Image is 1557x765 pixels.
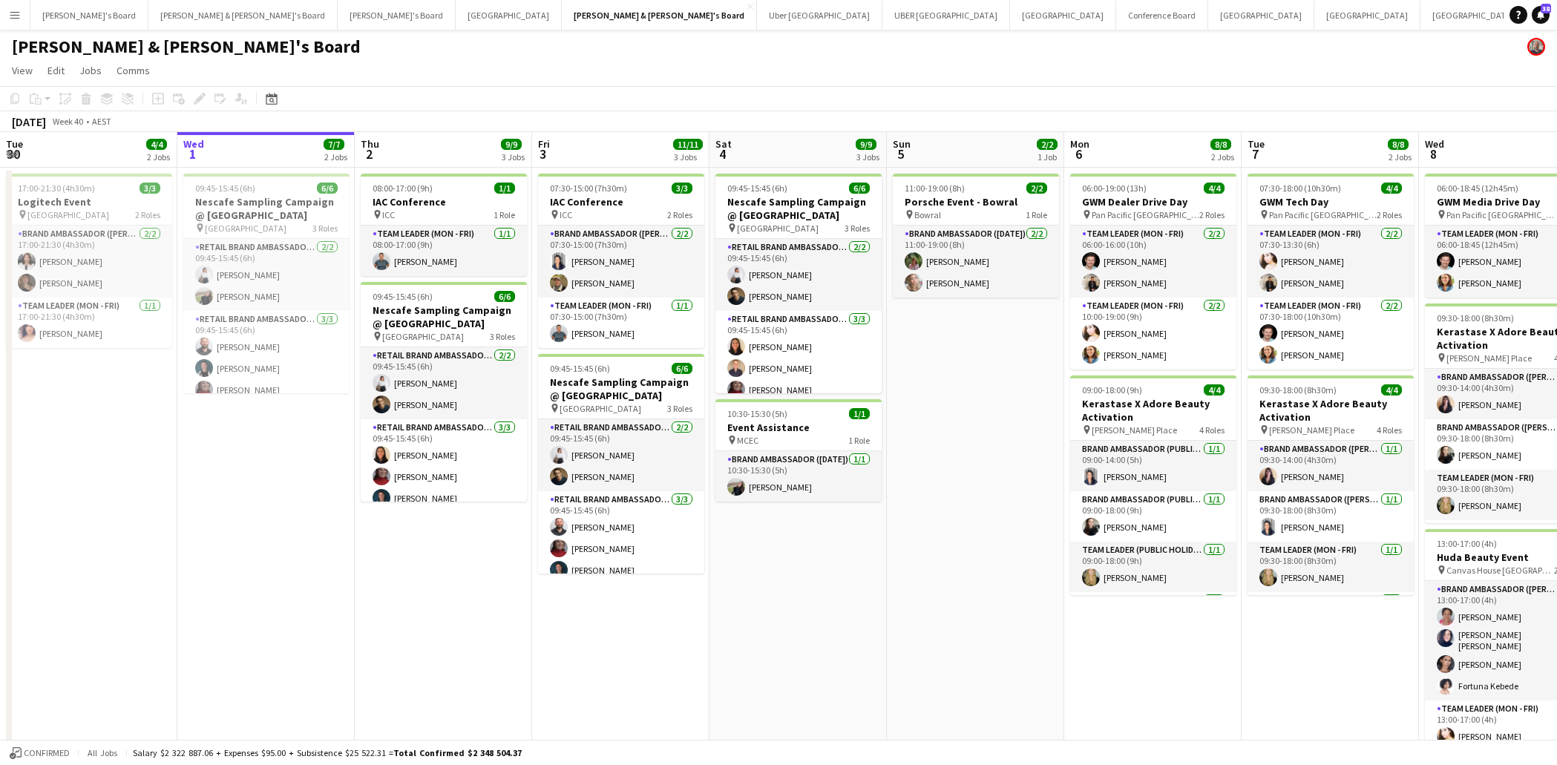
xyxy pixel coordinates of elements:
span: All jobs [85,747,120,758]
span: Pan Pacific [GEOGRAPHIC_DATA] [1269,209,1377,220]
app-card-role: Team Leader (Mon - Fri)2/207:30-13:30 (6h)[PERSON_NAME][PERSON_NAME] [1248,226,1414,298]
h3: IAC Conference [361,195,527,209]
h3: Event Assistance [715,421,882,434]
app-job-card: 09:45-15:45 (6h)6/6Nescafe Sampling Campaign @ [GEOGRAPHIC_DATA] [GEOGRAPHIC_DATA]3 RolesRETAIL B... [361,282,527,502]
app-card-role: Brand Ambassador ([DATE])1/110:30-15:30 (5h)[PERSON_NAME] [715,451,882,502]
span: [PERSON_NAME] Place [1092,424,1177,436]
span: 17:00-21:30 (4h30m) [18,183,95,194]
span: 2 Roles [667,209,692,220]
app-card-role: Team Leader (Mon - Fri)2/206:00-16:00 (10h)[PERSON_NAME][PERSON_NAME] [1070,226,1236,298]
button: [GEOGRAPHIC_DATA] [456,1,562,30]
span: 4/4 [1204,384,1225,395]
div: 2 Jobs [1211,151,1234,162]
app-card-role: RETAIL Brand Ambassador (Mon - Fri)3/309:45-15:45 (6h)[PERSON_NAME][PERSON_NAME][PERSON_NAME] [538,491,704,585]
app-job-card: 10:30-15:30 (5h)1/1Event Assistance MCEC1 RoleBrand Ambassador ([DATE])1/110:30-15:30 (5h)[PERSON... [715,399,882,502]
app-job-card: 11:00-19:00 (8h)2/2Porsche Event - Bowral Bowral1 RoleBrand Ambassador ([DATE])2/211:00-19:00 (8h... [893,174,1059,298]
app-job-card: 09:00-18:00 (9h)4/4Kerastase X Adore Beauty Activation [PERSON_NAME] Place4 RolesBrand Ambassador... [1070,375,1236,595]
button: [PERSON_NAME] & [PERSON_NAME]'s Board [148,1,338,30]
span: 09:00-18:00 (9h) [1082,384,1142,395]
h3: IAC Conference [538,195,704,209]
app-job-card: 08:00-17:00 (9h)1/1IAC Conference ICC1 RoleTeam Leader (Mon - Fri)1/108:00-17:00 (9h)[PERSON_NAME] [361,174,527,276]
app-job-card: 07:30-15:00 (7h30m)3/3IAC Conference ICC2 RolesBrand Ambassador ([PERSON_NAME])2/207:30-15:00 (7h... [538,174,704,348]
button: [GEOGRAPHIC_DATA] [1010,1,1116,30]
app-job-card: 09:45-15:45 (6h)6/6Nescafe Sampling Campaign @ [GEOGRAPHIC_DATA] [GEOGRAPHIC_DATA]3 RolesRETAIL B... [183,174,350,393]
span: 5 [891,145,911,162]
h3: Nescafe Sampling Campaign @ [GEOGRAPHIC_DATA] [183,195,350,222]
span: [GEOGRAPHIC_DATA] [27,209,109,220]
span: [GEOGRAPHIC_DATA] [560,403,641,414]
span: Week 40 [49,116,86,127]
div: 3 Jobs [674,151,702,162]
span: 1 Role [494,209,515,220]
span: 2/2 [1037,139,1058,150]
span: 6/6 [849,183,870,194]
span: 3 [536,145,550,162]
app-card-role: Team Leader (Mon - Fri)2/207:30-18:00 (10h30m)[PERSON_NAME][PERSON_NAME] [1248,298,1414,370]
span: Comms [117,64,150,77]
span: Fri [538,137,550,151]
app-card-role: Team Leader (Mon - Fri)1/117:00-21:30 (4h30m)[PERSON_NAME] [6,298,172,348]
app-card-role: Team Leader (Public Holiday)1/109:00-18:00 (9h)[PERSON_NAME] [1070,542,1236,592]
h3: Nescafe Sampling Campaign @ [GEOGRAPHIC_DATA] [538,375,704,402]
button: [GEOGRAPHIC_DATA] [1314,1,1420,30]
app-card-role: Team Leader (Mon - Fri)2/210:00-19:00 (9h)[PERSON_NAME][PERSON_NAME] [1070,298,1236,370]
span: 07:30-18:00 (10h30m) [1259,183,1341,194]
span: 6/6 [672,363,692,374]
div: 06:00-19:00 (13h)4/4GWM Dealer Drive Day Pan Pacific [GEOGRAPHIC_DATA]2 RolesTeam Leader (Mon - F... [1070,174,1236,370]
span: Edit [47,64,65,77]
span: 1 Role [848,435,870,446]
h1: [PERSON_NAME] & [PERSON_NAME]'s Board [12,36,361,58]
span: 6 [1068,145,1089,162]
app-card-role: RETAIL Brand Ambassador ([DATE])3/309:45-15:45 (6h)[PERSON_NAME][PERSON_NAME][PERSON_NAME] [715,311,882,404]
span: ICC [560,209,572,220]
span: 7 [1245,145,1265,162]
app-card-role: Brand Ambassador ([PERSON_NAME])2/217:00-21:30 (4h30m)[PERSON_NAME][PERSON_NAME] [6,226,172,298]
span: 11:00-19:00 (8h) [905,183,965,194]
span: 1 Role [1026,209,1047,220]
button: [GEOGRAPHIC_DATA] [1208,1,1314,30]
div: 1 Job [1038,151,1057,162]
span: 09:30-18:00 (8h30m) [1259,384,1337,395]
app-card-role: RETAIL Brand Ambassador (Mon - Fri)2/209:45-15:45 (6h)[PERSON_NAME][PERSON_NAME] [361,347,527,419]
span: 8/8 [1210,139,1231,150]
span: 13:00-17:00 (4h) [1437,538,1497,549]
span: 06:00-18:45 (12h45m) [1437,183,1518,194]
app-card-role: Brand Ambassador ([PERSON_NAME])1/1 [1248,592,1414,643]
app-card-role: Brand Ambassador (Public Holiday)1/1 [1070,592,1236,643]
a: Comms [111,61,156,80]
span: 09:45-15:45 (6h) [550,363,610,374]
app-card-role: RETAIL Brand Ambassador (Mon - Fri)2/209:45-15:45 (6h)[PERSON_NAME][PERSON_NAME] [183,239,350,311]
app-card-role: Brand Ambassador ([PERSON_NAME])1/109:30-18:00 (8h30m)[PERSON_NAME] [1248,491,1414,542]
h3: Nescafe Sampling Campaign @ [GEOGRAPHIC_DATA] [361,303,527,330]
span: 3 Roles [667,403,692,414]
span: 09:45-15:45 (6h) [195,183,255,194]
h3: Porsche Event - Bowral [893,195,1059,209]
span: 8/8 [1388,139,1409,150]
span: 09:45-15:45 (6h) [727,183,787,194]
button: [PERSON_NAME] & [PERSON_NAME]'s Board [562,1,757,30]
h3: Kerastase X Adore Beauty Activation [1248,397,1414,424]
span: [PERSON_NAME] Place [1446,352,1532,364]
a: View [6,61,39,80]
div: [DATE] [12,114,46,129]
app-job-card: 09:30-18:00 (8h30m)4/4Kerastase X Adore Beauty Activation [PERSON_NAME] Place4 RolesBrand Ambassa... [1248,375,1414,595]
span: 9/9 [856,139,876,150]
button: Uber [GEOGRAPHIC_DATA] [757,1,882,30]
span: 4 Roles [1377,424,1402,436]
span: 1 [181,145,204,162]
span: Jobs [79,64,102,77]
app-job-card: 09:45-15:45 (6h)6/6Nescafe Sampling Campaign @ [GEOGRAPHIC_DATA] [GEOGRAPHIC_DATA]3 RolesRETAIL B... [715,174,882,393]
app-card-role: Team Leader (Mon - Fri)1/107:30-15:00 (7h30m)[PERSON_NAME] [538,298,704,348]
span: MCEC [737,435,758,446]
span: [GEOGRAPHIC_DATA] [382,331,464,342]
span: 3 Roles [845,223,870,234]
div: 2 Jobs [324,151,347,162]
span: 2 [358,145,379,162]
span: 09:30-18:00 (8h30m) [1437,312,1514,324]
